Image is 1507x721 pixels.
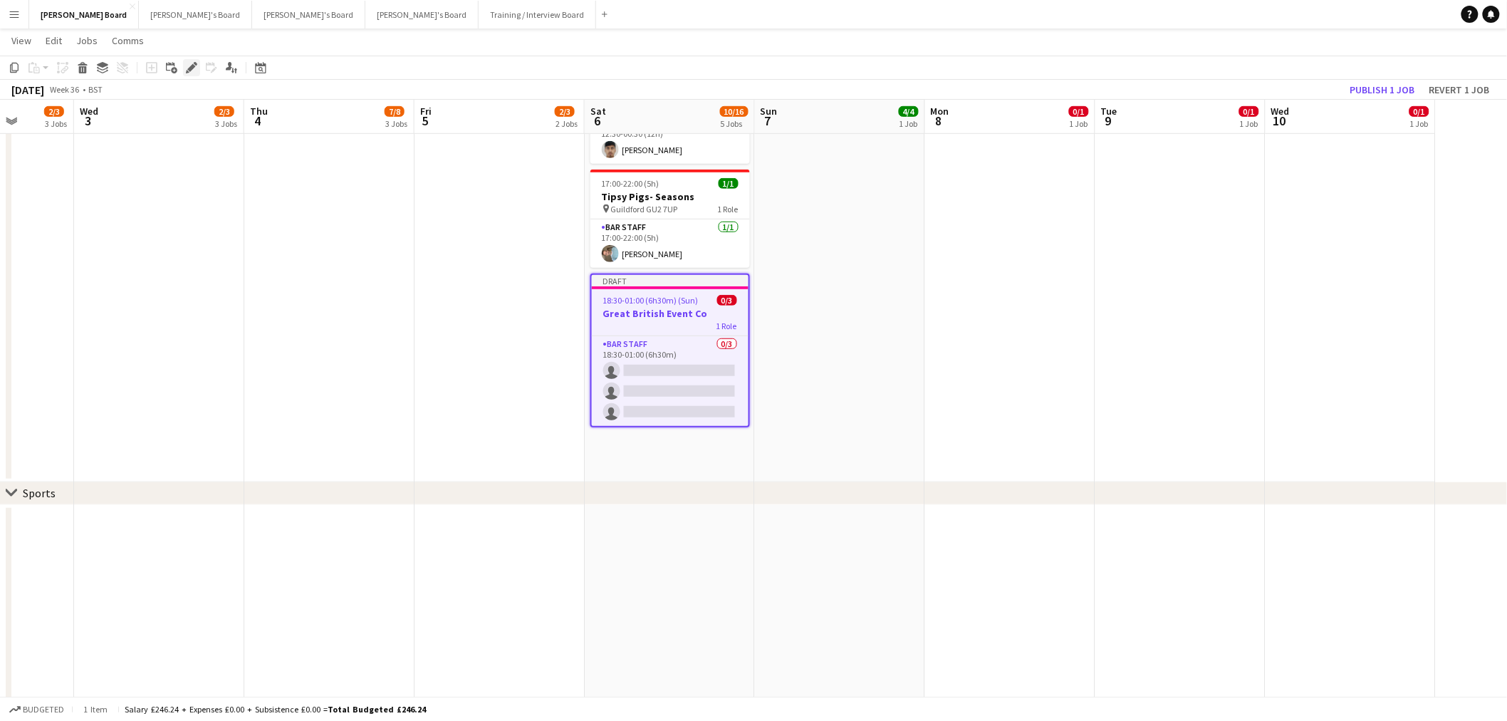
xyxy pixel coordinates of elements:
[250,105,268,118] span: Thu
[1409,106,1429,117] span: 0/1
[385,118,407,129] div: 3 Jobs
[40,31,68,50] a: Edit
[46,34,62,47] span: Edit
[125,704,426,715] div: Salary £246.24 + Expenses £0.00 + Subsistence £0.00 =
[23,486,56,500] div: Sports
[611,204,678,214] span: Guildford GU2 7UP
[590,190,750,203] h3: Tipsy Pigs- Seasons
[78,704,113,715] span: 1 item
[1345,81,1421,99] button: Publish 1 job
[590,105,606,118] span: Sat
[555,106,575,117] span: 2/3
[1239,106,1259,117] span: 0/1
[592,275,749,286] div: Draft
[1069,106,1089,117] span: 0/1
[7,702,66,717] button: Budgeted
[45,118,67,129] div: 3 Jobs
[1410,118,1429,129] div: 1 Job
[1099,113,1117,129] span: 9
[720,106,749,117] span: 10/16
[899,106,919,117] span: 4/4
[29,1,139,28] button: [PERSON_NAME] Board
[47,84,83,95] span: Week 36
[603,295,699,306] span: 18:30-01:00 (6h30m) (Sun)
[106,31,150,50] a: Comms
[214,106,234,117] span: 2/3
[1240,118,1258,129] div: 1 Job
[112,34,144,47] span: Comms
[899,118,918,129] div: 1 Job
[719,178,739,189] span: 1/1
[602,178,659,189] span: 17:00-22:00 (5h)
[716,321,737,331] span: 1 Role
[1271,105,1290,118] span: Wed
[11,34,31,47] span: View
[718,204,739,214] span: 1 Role
[385,106,405,117] span: 7/8
[6,31,37,50] a: View
[420,105,432,118] span: Fri
[80,105,98,118] span: Wed
[758,113,778,129] span: 7
[71,31,103,50] a: Jobs
[78,113,98,129] span: 3
[717,295,737,306] span: 0/3
[592,307,749,320] h3: Great British Event Co
[1424,81,1496,99] button: Revert 1 job
[590,170,750,268] app-job-card: 17:00-22:00 (5h)1/1Tipsy Pigs- Seasons Guildford GU2 7UP1 RoleBAR STAFF1/117:00-22:00 (5h)[PERSON...
[215,118,237,129] div: 3 Jobs
[365,1,479,28] button: [PERSON_NAME]'s Board
[76,34,98,47] span: Jobs
[721,118,748,129] div: 5 Jobs
[761,105,778,118] span: Sun
[44,106,64,117] span: 2/3
[479,1,596,28] button: Training / Interview Board
[931,105,949,118] span: Mon
[556,118,578,129] div: 2 Jobs
[1269,113,1290,129] span: 10
[248,113,268,129] span: 4
[588,113,606,129] span: 6
[590,115,750,164] app-card-role: Waiter2A1/112:30-00:30 (12h)[PERSON_NAME]
[23,705,64,715] span: Budgeted
[590,219,750,268] app-card-role: BAR STAFF1/117:00-22:00 (5h)[PERSON_NAME]
[418,113,432,129] span: 5
[590,274,750,427] app-job-card: Draft18:30-01:00 (6h30m) (Sun)0/3Great British Event Co1 RoleBAR STAFF0/318:30-01:00 (6h30m)
[139,1,252,28] button: [PERSON_NAME]'s Board
[11,83,44,97] div: [DATE]
[1070,118,1088,129] div: 1 Job
[1101,105,1117,118] span: Tue
[929,113,949,129] span: 8
[252,1,365,28] button: [PERSON_NAME]'s Board
[88,84,103,95] div: BST
[592,336,749,426] app-card-role: BAR STAFF0/318:30-01:00 (6h30m)
[328,704,426,715] span: Total Budgeted £246.24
